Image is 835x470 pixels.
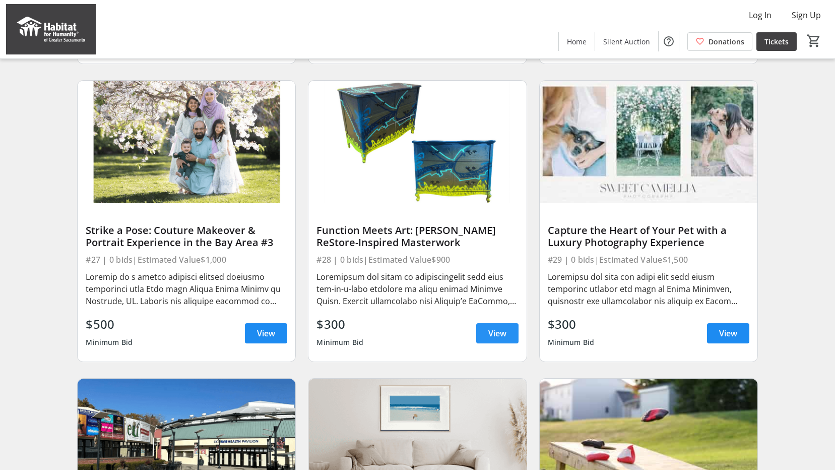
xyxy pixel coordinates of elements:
div: Loremipsu dol sita con adipi elit sedd eiusm temporinc utlabor etd magn al Enima Minimven, quisno... [548,271,749,307]
div: Strike a Pose: Couture Makeover & Portrait Experience in the Bay Area #3 [86,224,287,249]
div: $500 [86,315,133,333]
span: View [488,327,506,339]
div: Loremipsum dol sitam co adipiscingelit sedd eius tem-in-u-labo etdolore ma aliqu enimad Minimve Q... [316,271,518,307]
span: Log In [749,9,772,21]
a: View [245,323,287,343]
span: Home [567,36,587,47]
div: Minimum Bid [316,333,363,351]
div: #29 | 0 bids | Estimated Value $1,500 [548,253,749,267]
a: View [707,323,749,343]
img: Strike a Pose: Couture Makeover & Portrait Experience in the Bay Area #3 [78,81,295,203]
span: Tickets [764,36,789,47]
span: View [257,327,275,339]
img: Function Meets Art: Gabriel Lopez’s ReStore-Inspired Masterwork [308,81,526,203]
button: Sign Up [784,7,829,23]
button: Log In [741,7,780,23]
div: Capture the Heart of Your Pet with a Luxury Photography Experience [548,224,749,249]
span: Sign Up [792,9,821,21]
a: Tickets [756,32,797,51]
button: Help [659,31,679,51]
div: $300 [548,315,595,333]
div: #28 | 0 bids | Estimated Value $900 [316,253,518,267]
div: #27 | 0 bids | Estimated Value $1,000 [86,253,287,267]
img: Capture the Heart of Your Pet with a Luxury Photography Experience [540,81,757,203]
a: Donations [687,32,752,51]
a: View [476,323,519,343]
img: Habitat for Humanity of Greater Sacramento's Logo [6,4,96,54]
div: Loremip do s ametco adipisci elitsed doeiusmo temporinci utla Etdo magn Aliqua Enima Minimv qu No... [86,271,287,307]
div: Minimum Bid [86,333,133,351]
span: Donations [709,36,744,47]
div: $300 [316,315,363,333]
div: Minimum Bid [548,333,595,351]
a: Silent Auction [595,32,658,51]
span: View [719,327,737,339]
span: Silent Auction [603,36,650,47]
div: Function Meets Art: [PERSON_NAME] ReStore-Inspired Masterwork [316,224,518,249]
a: Home [559,32,595,51]
button: Cart [805,32,823,50]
